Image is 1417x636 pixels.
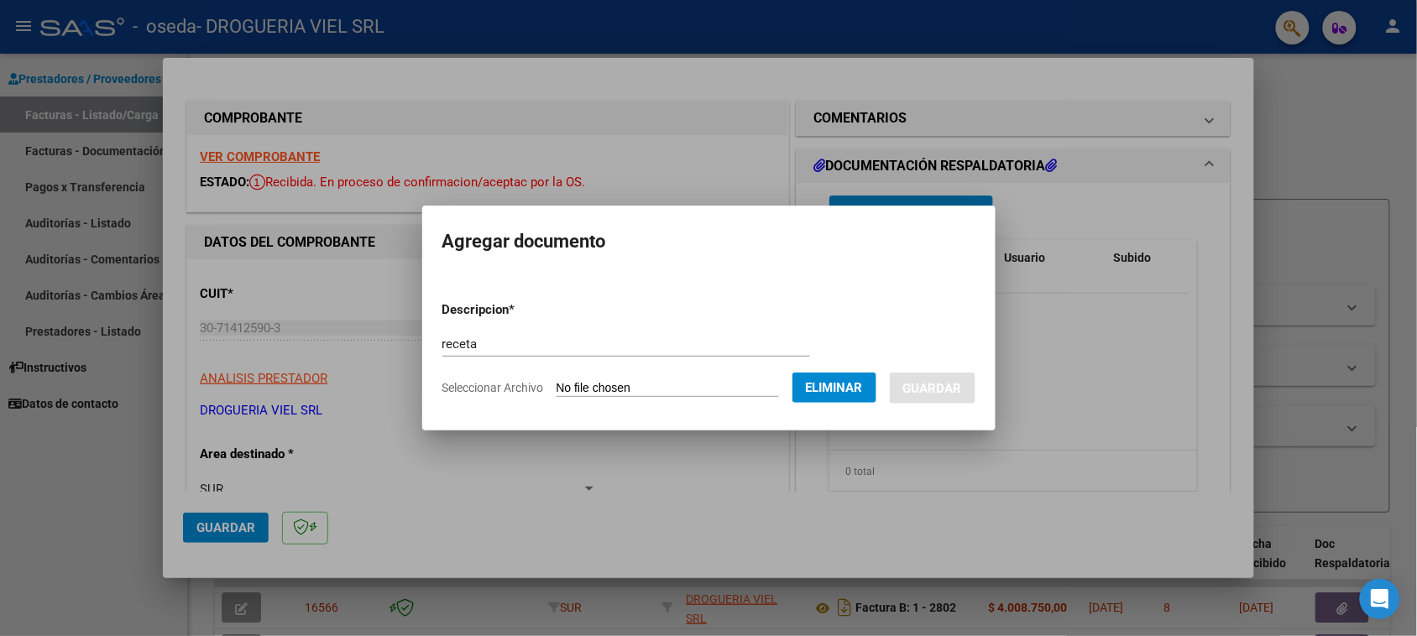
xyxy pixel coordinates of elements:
span: Guardar [903,381,962,396]
button: Eliminar [792,373,876,403]
button: Guardar [890,373,975,404]
div: Open Intercom Messenger [1360,579,1400,619]
h2: Agregar documento [442,226,975,258]
p: Descripcion [442,300,603,320]
span: Eliminar [806,380,863,395]
span: Seleccionar Archivo [442,381,544,394]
